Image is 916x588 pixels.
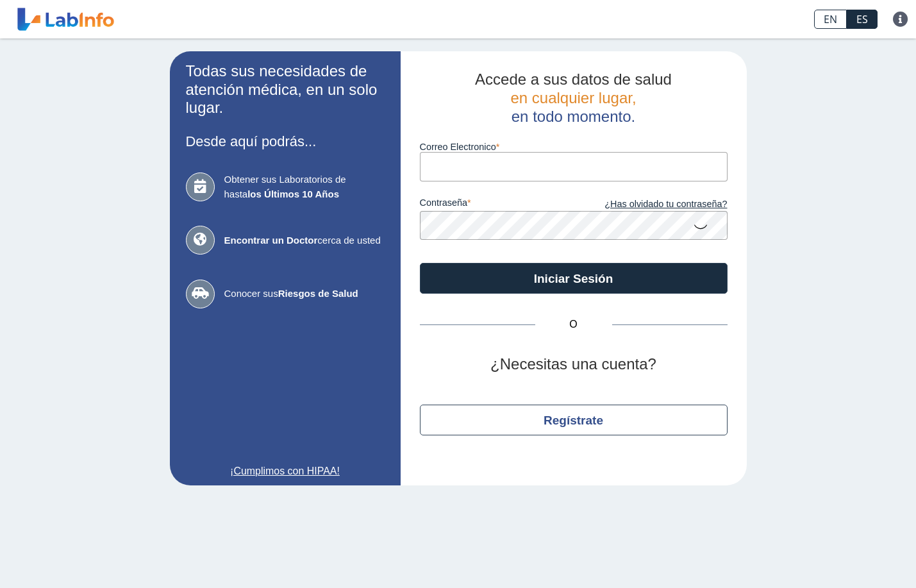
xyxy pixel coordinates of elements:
span: O [535,317,612,332]
button: Regístrate [420,405,728,435]
b: los Últimos 10 Años [247,189,339,199]
span: en todo momento. [512,108,635,125]
b: Riesgos de Salud [278,288,358,299]
span: Obtener sus Laboratorios de hasta [224,172,385,201]
h2: Todas sus necesidades de atención médica, en un solo lugar. [186,62,385,117]
span: Accede a sus datos de salud [475,71,672,88]
label: contraseña [420,197,574,212]
span: en cualquier lugar, [510,89,636,106]
a: ¿Has olvidado tu contraseña? [574,197,728,212]
a: ¡Cumplimos con HIPAA! [186,464,385,479]
b: Encontrar un Doctor [224,235,318,246]
a: EN [814,10,847,29]
span: cerca de usted [224,233,385,248]
span: Conocer sus [224,287,385,301]
h2: ¿Necesitas una cuenta? [420,355,728,374]
h3: Desde aquí podrás... [186,133,385,149]
a: ES [847,10,878,29]
label: Correo Electronico [420,142,728,152]
button: Iniciar Sesión [420,263,728,294]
